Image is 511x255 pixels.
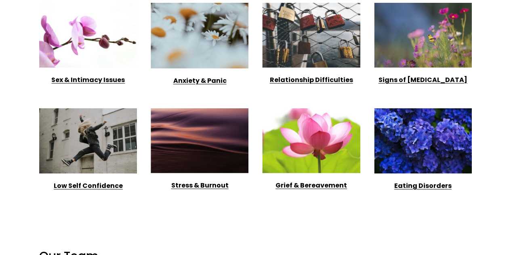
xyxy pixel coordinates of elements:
[51,75,125,84] a: Sex & Intimacy Issues
[394,181,452,190] a: Eating Disorders
[171,181,228,190] a: Stress & Burnout
[379,75,467,84] a: Signs of [MEDICAL_DATA]
[54,181,123,190] a: Low Self Confidence
[270,75,353,84] a: Relationship Difficulties
[173,76,226,85] a: Anxiety & Panic
[275,181,347,190] a: Grief & Bereavement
